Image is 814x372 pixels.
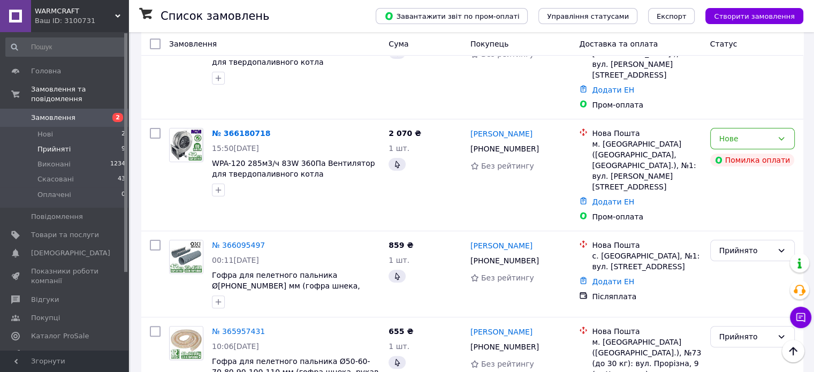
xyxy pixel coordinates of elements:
a: Додати ЕН [592,277,634,286]
span: 43 [118,174,125,184]
span: Аналітика [31,350,68,359]
span: Скасовані [37,174,74,184]
span: Повідомлення [31,212,83,222]
a: WPA-120 285м3/ч 83W 360Па Вентилятор для твердопаливного котла [212,159,375,178]
input: Пошук [5,37,126,57]
div: Прийнято [719,331,773,343]
a: Фото товару [169,128,203,162]
div: с. [GEOGRAPHIC_DATA], №1: вул. [STREET_ADDRESS] [592,250,701,272]
button: Створити замовлення [705,8,803,24]
a: [PERSON_NAME] [470,327,532,337]
a: [PERSON_NAME] [470,128,532,139]
span: 2 070 ₴ [389,129,421,138]
span: Прийняті [37,145,71,154]
span: Відгуки [31,295,59,305]
img: Фото товару [170,128,203,162]
div: Нова Пошта [592,128,701,139]
span: Експорт [657,12,687,20]
span: 0 [121,190,125,200]
div: Пром-оплата [592,211,701,222]
span: Виконані [37,160,71,169]
span: Товари та послуги [31,230,99,240]
span: Оплачені [37,190,71,200]
span: Замовлення [31,113,75,123]
span: Статус [710,40,737,48]
span: Cума [389,40,408,48]
a: Створити замовлення [695,11,803,20]
span: WARMCRAFT [35,6,115,16]
div: Помилка оплати [710,154,795,166]
span: Замовлення та повідомлення [31,85,128,104]
a: № 365957431 [212,327,265,336]
button: Експорт [648,8,695,24]
span: Нові [37,130,53,139]
div: Ваш ID: 3100731 [35,16,128,26]
div: Нова Пошта [592,240,701,250]
a: Фото товару [169,326,203,360]
span: [PHONE_NUMBER] [470,145,539,153]
span: Без рейтингу [481,360,534,368]
a: Фото товару [169,240,203,274]
a: № 366095497 [212,241,265,249]
span: Каталог ProSale [31,331,89,341]
div: Нове [719,133,773,145]
button: Завантажити звіт по пром-оплаті [376,8,528,24]
span: 1 шт. [389,256,409,264]
span: 1 шт. [389,342,409,351]
span: 15:50[DATE] [212,144,259,153]
span: Показники роботи компанії [31,267,99,286]
span: Покупці [31,313,60,323]
a: Гофра для пелетного пальника Ø[PHONE_NUMBER] мм (гофра шнека, рукав шнека) 70 мм [212,271,360,301]
img: Фото товару [170,327,203,360]
button: Управління статусами [538,8,637,24]
span: [DEMOGRAPHIC_DATA] [31,248,110,258]
span: 1234 [110,160,125,169]
div: Пром-оплата [592,100,701,110]
span: 1 шт. [389,144,409,153]
span: Створити замовлення [714,12,795,20]
div: м. [GEOGRAPHIC_DATA] ([GEOGRAPHIC_DATA], [GEOGRAPHIC_DATA].), №1: вул. [PERSON_NAME][STREET_ADDRESS] [592,139,701,192]
span: 2 [112,113,123,122]
span: 859 ₴ [389,241,413,249]
button: Наверх [782,340,804,362]
span: Управління статусами [547,12,629,20]
span: 655 ₴ [389,327,413,336]
span: Головна [31,66,61,76]
span: [PHONE_NUMBER] [470,256,539,265]
div: Прийнято [719,245,773,256]
div: Післяплата [592,291,701,302]
button: Чат з покупцем [790,307,811,328]
span: 2 [121,130,125,139]
span: 00:11[DATE] [212,256,259,264]
a: Додати ЕН [592,198,634,206]
span: [PHONE_NUMBER] [470,343,539,351]
a: Додати ЕН [592,86,634,94]
span: Без рейтингу [481,162,534,170]
span: 10:06[DATE] [212,342,259,351]
span: Завантажити звіт по пром-оплаті [384,11,519,21]
h1: Список замовлень [161,10,269,22]
span: Без рейтингу [481,274,534,282]
span: Покупець [470,40,508,48]
a: № 366180718 [212,129,270,138]
span: Доставка та оплата [579,40,658,48]
a: [PERSON_NAME] [470,240,532,251]
span: 9 [121,145,125,154]
span: Замовлення [169,40,217,48]
img: Фото товару [170,240,203,274]
div: Нова Пошта [592,326,701,337]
